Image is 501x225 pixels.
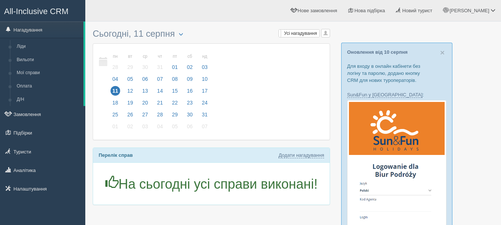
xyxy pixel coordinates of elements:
a: 02 [123,122,137,134]
a: 18 [108,99,122,110]
span: 30 [140,62,150,72]
a: сб 02 [183,49,197,75]
span: 06 [140,74,150,84]
span: 25 [111,110,120,119]
small: ср [140,53,150,60]
a: 28 [153,110,167,122]
span: 22 [170,98,180,107]
span: 27 [140,110,150,119]
a: 03 [138,122,152,134]
a: 07 [198,122,210,134]
a: 20 [138,99,152,110]
a: пт 01 [168,49,182,75]
span: Нове замовлення [298,8,337,13]
small: пт [170,53,180,60]
a: 09 [183,75,197,87]
a: 17 [198,87,210,99]
a: 05 [123,75,137,87]
span: 31 [155,62,165,72]
span: 20 [140,98,150,107]
a: Оновлення від 10 серпня [347,49,408,55]
a: 04 [153,122,167,134]
a: 14 [153,87,167,99]
a: 29 [168,110,182,122]
span: 16 [185,86,195,96]
a: 22 [168,99,182,110]
a: 26 [123,110,137,122]
span: 26 [125,110,135,119]
small: чт [155,53,165,60]
span: 01 [170,62,180,72]
span: Новий турист [402,8,432,13]
b: Перелік справ [99,152,133,158]
a: 06 [183,122,197,134]
span: 08 [170,74,180,84]
a: Sun&Fun у [GEOGRAPHIC_DATA] [347,92,422,98]
a: 12 [123,87,137,99]
span: 10 [200,74,210,84]
h3: Сьогодні, 11 серпня [93,29,330,40]
a: 30 [183,110,197,122]
a: 05 [168,122,182,134]
a: 19 [123,99,137,110]
span: 06 [185,122,195,131]
span: 07 [155,74,165,84]
span: 18 [111,98,120,107]
h1: На сьогодні усі справи виконані! [99,176,324,192]
span: 24 [200,98,210,107]
span: 13 [140,86,150,96]
a: нд 03 [198,49,210,75]
span: 05 [170,122,180,131]
a: чт 31 [153,49,167,75]
span: 12 [125,86,135,96]
small: вт [125,53,135,60]
span: 28 [111,62,120,72]
a: Д/Н [13,93,83,106]
a: вт 29 [123,49,137,75]
a: 13 [138,87,152,99]
span: [PERSON_NAME] [449,8,489,13]
span: 17 [200,86,210,96]
a: Додати нагадування [278,152,324,158]
small: нд [200,53,210,60]
a: 06 [138,75,152,87]
span: 30 [185,110,195,119]
a: Мої справи [13,66,83,80]
a: 10 [198,75,210,87]
span: 15 [170,86,180,96]
a: 16 [183,87,197,99]
span: 09 [185,74,195,84]
a: 15 [168,87,182,99]
a: Вильоти [13,53,83,67]
span: 01 [111,122,120,131]
a: Оплата [13,80,83,93]
span: Усі нагадування [284,31,317,36]
span: 04 [155,122,165,131]
span: 04 [111,74,120,84]
span: All-Inclusive CRM [4,7,69,16]
a: 27 [138,110,152,122]
a: ср 30 [138,49,152,75]
p: Для входу в онлайн кабінети без логіну та паролю, додано кнопку CRM для нових туроператорів. [347,63,446,84]
span: 23 [185,98,195,107]
span: 21 [155,98,165,107]
span: 03 [140,122,150,131]
span: 29 [125,62,135,72]
p: : [347,91,446,98]
a: пн 28 [108,49,122,75]
span: × [440,48,445,57]
a: 24 [198,99,210,110]
a: 23 [183,99,197,110]
a: 07 [153,75,167,87]
a: 11 [108,87,122,99]
span: 07 [200,122,210,131]
span: 19 [125,98,135,107]
a: 25 [108,110,122,122]
button: Close [440,49,445,56]
span: 11 [111,86,120,96]
span: 14 [155,86,165,96]
a: 04 [108,75,122,87]
span: 05 [125,74,135,84]
a: All-Inclusive CRM [0,0,85,21]
small: пн [111,53,120,60]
